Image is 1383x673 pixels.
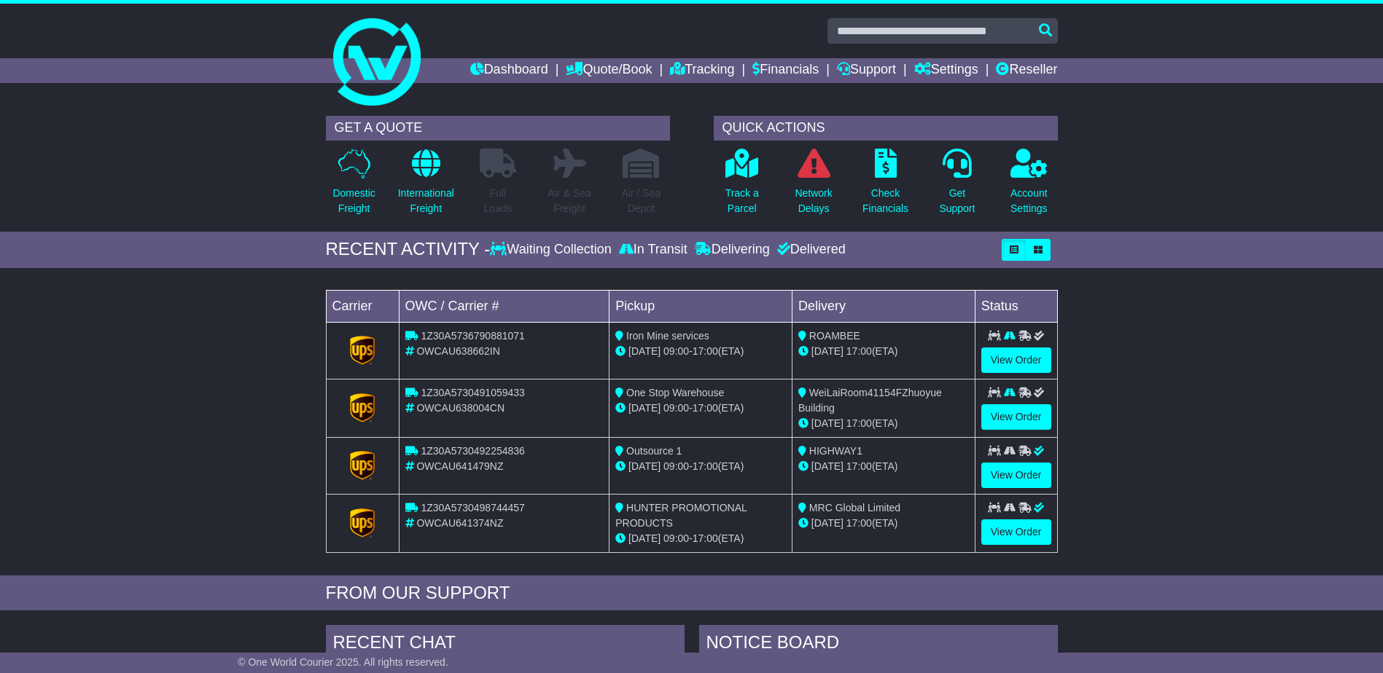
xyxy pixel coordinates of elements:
span: [DATE] [628,345,661,357]
span: MRC Global Limited [809,502,900,513]
a: Tracking [670,58,734,83]
span: © One World Courier 2025. All rights reserved. [238,656,448,668]
div: In Transit [615,242,691,258]
span: Outsource 1 [626,445,682,457]
p: International Freight [398,186,454,216]
p: Air & Sea Freight [548,186,591,216]
a: View Order [981,519,1051,545]
span: 1Z30A5730498744457 [421,502,524,513]
div: - (ETA) [615,459,786,474]
div: Delivering [691,242,774,258]
td: OWC / Carrier # [399,290,609,322]
div: RECENT ACTIVITY - [326,239,491,260]
span: 09:00 [663,345,689,357]
p: Full Loads [480,186,516,216]
div: GET A QUOTE [326,116,670,141]
div: NOTICE BOARD [699,625,1058,664]
div: Delivered [774,242,846,258]
a: Financials [752,58,819,83]
span: [DATE] [811,460,844,472]
a: NetworkDelays [794,148,833,224]
span: [DATE] [628,402,661,414]
div: (ETA) [798,516,969,531]
span: OWCAU641479NZ [416,460,503,472]
p: Track a Parcel [725,186,759,216]
td: Status [975,290,1057,322]
a: Reseller [996,58,1057,83]
span: ROAMBEE [809,330,860,342]
span: [DATE] [628,532,661,544]
a: GetSupport [938,148,975,224]
span: 17:00 [846,460,872,472]
span: HUNTER PROMOTIONAL PRODUCTS [615,502,747,529]
td: Pickup [609,290,792,322]
a: DomesticFreight [332,148,375,224]
a: CheckFinancials [862,148,909,224]
span: OWCAU638004CN [416,402,504,414]
a: InternationalFreight [397,148,455,224]
div: RECENT CHAT [326,625,685,664]
span: One Stop Warehouse [626,387,724,398]
span: 09:00 [663,460,689,472]
span: 09:00 [663,402,689,414]
p: Check Financials [862,186,908,216]
img: GetCarrierServiceLogo [350,336,375,365]
span: 1Z30A5736790881071 [421,330,524,342]
a: Support [837,58,896,83]
div: (ETA) [798,344,969,359]
span: Iron Mine services [626,330,709,342]
a: Track aParcel [725,148,760,224]
span: WeiLaiRoom41154FZhuoyue Building [798,387,942,414]
span: 17:00 [846,517,872,529]
p: Account Settings [1010,186,1048,216]
div: - (ETA) [615,531,786,546]
td: Carrier [326,290,399,322]
span: 1Z30A5730492254836 [421,445,524,457]
span: [DATE] [811,517,844,529]
span: [DATE] [628,460,661,472]
span: 17:00 [693,460,718,472]
div: FROM OUR SUPPORT [326,583,1058,604]
span: 17:00 [846,417,872,429]
span: OWCAU638662IN [416,345,499,357]
a: View Order [981,347,1051,373]
span: 17:00 [693,345,718,357]
a: Dashboard [470,58,548,83]
p: Network Delays [795,186,832,216]
span: 17:00 [846,345,872,357]
span: 1Z30A5730491059433 [421,387,524,398]
span: 09:00 [663,532,689,544]
div: - (ETA) [615,344,786,359]
img: GetCarrierServiceLogo [350,393,375,422]
a: View Order [981,463,1051,488]
img: GetCarrierServiceLogo [350,451,375,480]
p: Get Support [939,186,975,216]
p: Domestic Freight [332,186,375,216]
span: 17:00 [693,532,718,544]
a: View Order [981,404,1051,430]
span: HIGHWAY1 [809,445,862,457]
span: [DATE] [811,345,844,357]
div: (ETA) [798,416,969,431]
a: Settings [914,58,978,83]
img: GetCarrierServiceLogo [350,508,375,538]
div: Waiting Collection [490,242,615,258]
a: Quote/Book [566,58,652,83]
span: OWCAU641374NZ [416,517,503,529]
div: (ETA) [798,459,969,474]
p: Air / Sea Depot [622,186,661,216]
div: QUICK ACTIONS [714,116,1058,141]
div: - (ETA) [615,401,786,416]
td: Delivery [792,290,975,322]
span: 17:00 [693,402,718,414]
span: [DATE] [811,417,844,429]
a: AccountSettings [1010,148,1048,224]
